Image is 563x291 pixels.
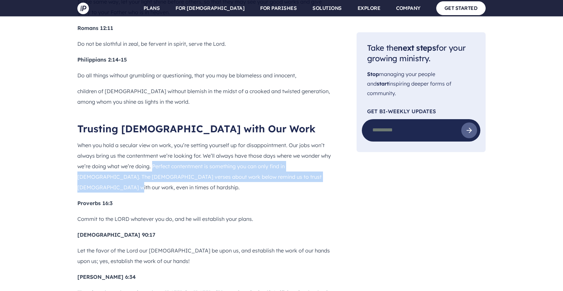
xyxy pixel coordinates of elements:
[77,25,113,31] b: Romans 12:11
[367,70,475,98] p: managing your people and inspiring deeper forms of community.
[77,140,335,193] p: When you hold a secular view on work, you’re setting yourself up for disappointment. Our jobs won...
[77,214,335,224] p: Commit to the LORD whatever you do, and he will establish your plans.
[77,123,335,135] h2: Trusting [DEMOGRAPHIC_DATA] with Our Work
[77,86,335,107] p: children of [DEMOGRAPHIC_DATA] without blemish in the midst of a crooked and twisted generation, ...
[398,43,436,53] span: next steps
[367,43,466,64] span: Take the for your growing ministry.
[77,56,127,63] b: Philippians 2:14-15
[77,231,155,238] b: [DEMOGRAPHIC_DATA] 90:17
[77,70,335,81] p: Do all things without grumbling or questioning, that you may be blameless and innocent,
[377,80,389,87] span: start
[367,109,475,114] p: Get Bi-Weekly Updates
[77,245,335,266] p: Let the favor of the Lord our [DEMOGRAPHIC_DATA] be upon us, and establish the work of our hands ...
[77,274,136,280] b: [PERSON_NAME] 6:34
[77,39,335,49] p: Do not be slothful in zeal, be fervent in spirit, serve the Lord.
[436,1,486,15] a: GET STARTED
[77,200,113,206] b: Proverbs 16:3
[367,71,379,78] span: Stop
